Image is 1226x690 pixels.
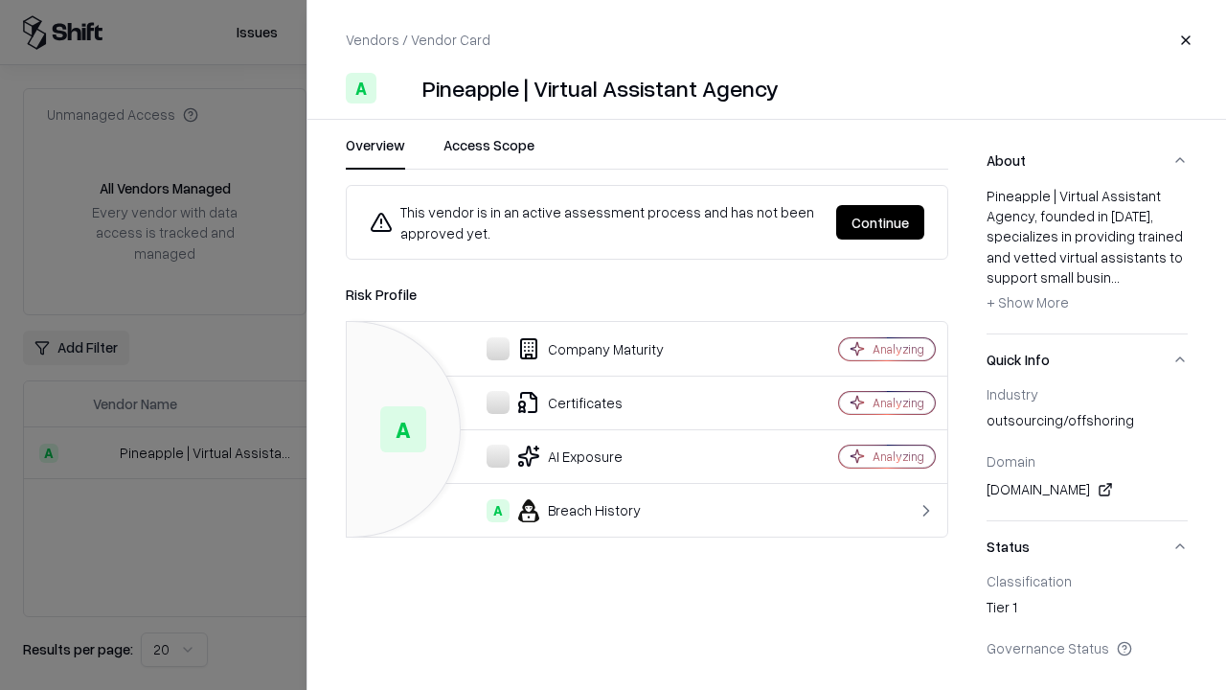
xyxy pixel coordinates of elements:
span: + Show More [987,293,1069,310]
div: Company Maturity [362,337,772,360]
div: outsourcing/offshoring [987,410,1188,437]
button: Overview [346,135,405,170]
p: Vendors / Vendor Card [346,30,490,50]
div: About [987,186,1188,333]
div: Pineapple | Virtual Assistant Agency [422,73,779,103]
div: Classification [987,572,1188,589]
div: Quick Info [987,385,1188,520]
button: Status [987,521,1188,572]
div: Tier 1 [987,597,1188,624]
div: Analyzing [873,395,924,411]
button: Quick Info [987,334,1188,385]
div: Governance Status [987,639,1188,656]
div: Analyzing [873,448,924,465]
div: Risk Profile [346,283,948,306]
div: Breach History [362,499,772,522]
div: A [380,406,426,452]
img: Pineapple | Virtual Assistant Agency [384,73,415,103]
button: + Show More [987,287,1069,318]
div: A [487,499,510,522]
div: Certificates [362,391,772,414]
button: Continue [836,205,924,240]
div: Domain [987,452,1188,470]
div: Pineapple | Virtual Assistant Agency, founded in [DATE], specializes in providing trained and vet... [987,186,1188,318]
div: A [346,73,376,103]
div: Analyzing [873,341,924,357]
span: ... [1111,268,1120,286]
button: About [987,135,1188,186]
div: AI Exposure [362,445,772,468]
div: Industry [987,385,1188,402]
div: This vendor is in an active assessment process and has not been approved yet. [370,201,821,243]
button: Access Scope [443,135,534,170]
div: [DOMAIN_NAME] [987,478,1188,501]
